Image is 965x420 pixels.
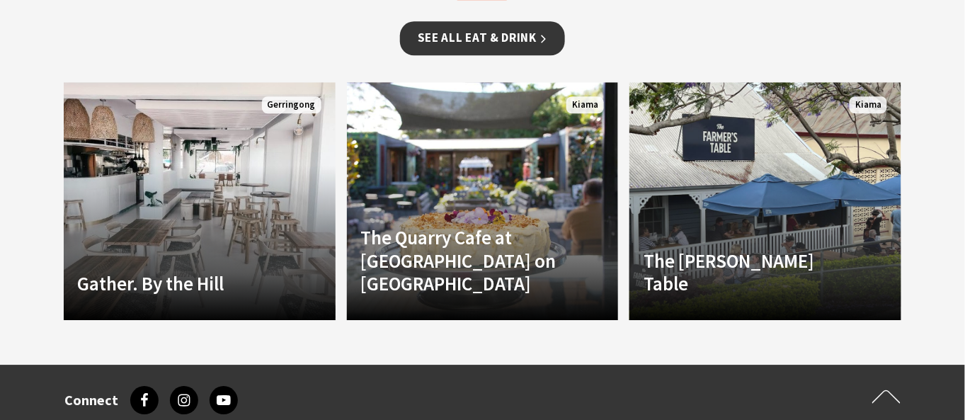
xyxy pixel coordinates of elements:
a: The [PERSON_NAME] Table Kiama [629,82,901,320]
h4: The [PERSON_NAME] Table [644,249,846,295]
h3: Connect [65,392,119,409]
a: The Quarry Cafe at [GEOGRAPHIC_DATA] on [GEOGRAPHIC_DATA] Kiama [347,82,619,320]
a: See all Eat & Drink [400,21,565,55]
a: Another Image Used Gather. By the Hill Gerringong [64,82,336,320]
h4: Gather. By the Hill [78,272,280,295]
h4: The Quarry Cafe at [GEOGRAPHIC_DATA] on [GEOGRAPHIC_DATA] [361,226,564,295]
span: Gerringong [262,96,321,114]
span: Kiama [850,96,887,114]
span: Kiama [566,96,604,114]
